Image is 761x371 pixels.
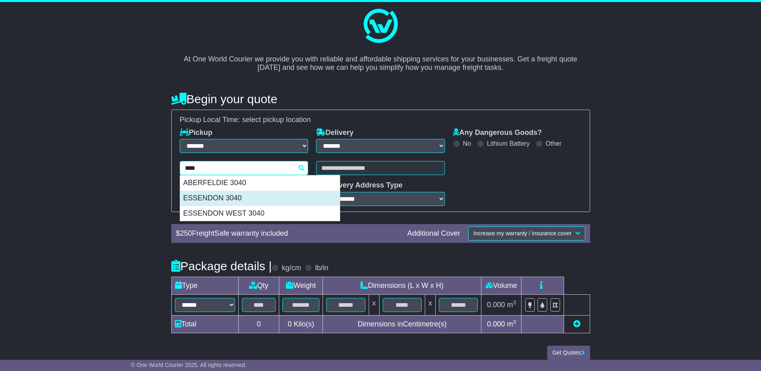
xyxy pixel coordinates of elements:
button: Get Quotes [547,346,590,360]
span: 0.000 [487,301,505,309]
h4: Package details | [171,259,272,273]
label: Any Dangerous Goods? [453,128,542,137]
td: Dimensions in Centimetre(s) [323,316,481,333]
label: Lithium Battery [487,140,530,147]
td: Kilo(s) [279,316,323,333]
span: Increase my warranty / insurance cover [473,230,571,236]
div: ESSENDON 3040 [180,191,340,206]
td: x [425,295,436,316]
td: Volume [481,277,522,295]
button: Increase my warranty / insurance cover [468,226,585,241]
img: One World Courier Logo - great freight rates [360,6,400,46]
div: Additional Cover [403,229,464,238]
div: $ FreightSafe warranty included [172,229,404,238]
h4: Begin your quote [171,92,590,106]
label: Delivery [316,128,353,137]
span: m [507,301,516,309]
label: Pickup [180,128,213,137]
div: Pickup Local Time: [176,116,586,124]
label: No [463,140,471,147]
td: 0 [238,316,279,333]
span: 0.000 [487,320,505,328]
td: Weight [279,277,323,295]
span: select pickup location [242,116,311,124]
td: Type [171,277,238,295]
span: 250 [180,229,192,237]
label: kg/cm [282,264,301,273]
td: x [369,295,379,316]
td: Total [171,316,238,333]
div: ABERFELDIE 3040 [180,175,340,191]
td: Dimensions (L x W x H) [323,277,481,295]
sup: 3 [513,319,516,325]
div: ESSENDON WEST 3040 [180,206,340,221]
span: © One World Courier 2025. All rights reserved. [131,362,247,368]
span: 0 [288,320,292,328]
label: lb/in [315,264,328,273]
a: Add new item [573,320,580,328]
label: Other [546,140,562,147]
td: Qty [238,277,279,295]
span: m [507,320,516,328]
p: At One World Courier we provide you with reliable and affordable shipping services for your busin... [179,46,582,72]
label: Delivery Address Type [316,181,402,190]
sup: 3 [513,300,516,306]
